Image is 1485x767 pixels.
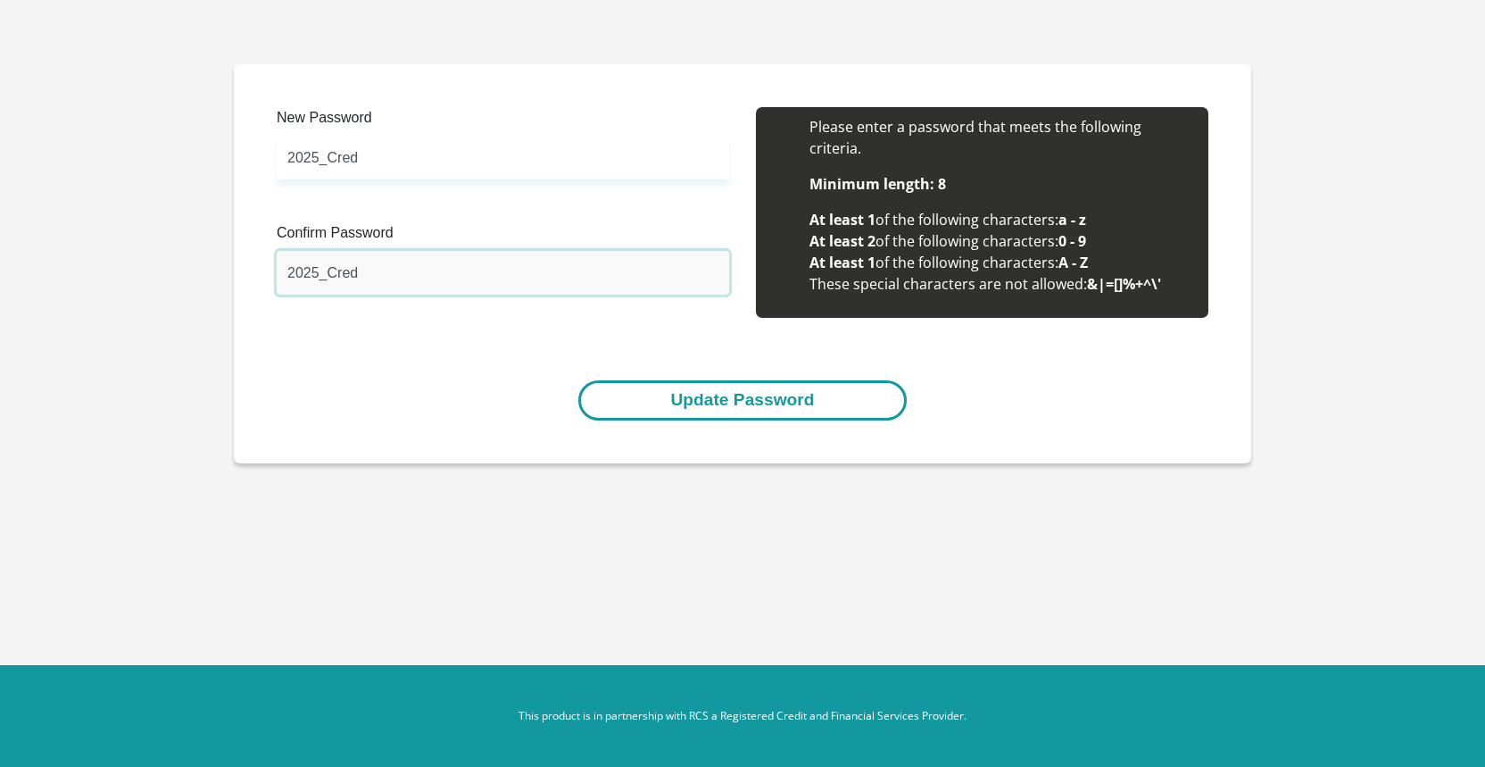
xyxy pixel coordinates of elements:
b: Minimum length: 8 [809,174,946,194]
li: These special characters are not allowed: [809,273,1190,295]
b: &|=[]%+^\' [1087,274,1161,294]
label: Confirm Password [277,222,729,251]
b: At least 1 [809,253,875,272]
li: of the following characters: [809,230,1190,252]
li: Please enter a password that meets the following criteria. [809,116,1190,159]
b: a - z [1058,210,1086,229]
button: Update Password [578,380,906,421]
input: Confirm Password [277,251,729,295]
b: At least 2 [809,231,875,251]
li: of the following characters: [809,252,1190,273]
b: At least 1 [809,210,875,229]
label: New Password [277,107,729,136]
li: of the following characters: [809,209,1190,230]
b: A - Z [1058,253,1088,272]
p: This product is in partnership with RCS a Registered Credit and Financial Services Provider. [247,708,1238,724]
b: 0 - 9 [1058,231,1086,251]
input: Enter new Password [277,136,729,179]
